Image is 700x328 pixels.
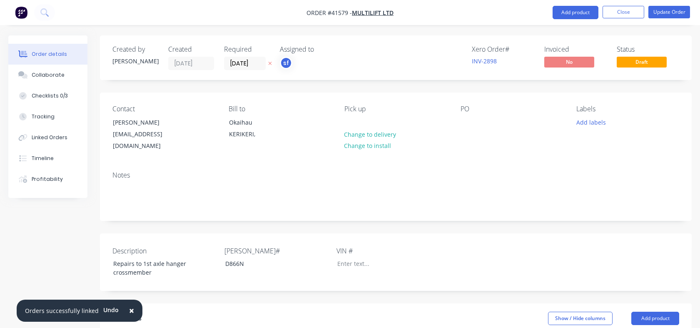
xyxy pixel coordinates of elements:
div: Bill to [229,105,331,113]
button: Update Order [648,6,690,18]
div: Collaborate [32,71,65,79]
label: VIN # [336,246,441,256]
div: Order details [32,50,67,58]
div: Timeline [32,155,54,162]
div: Labels [576,105,679,113]
a: Multilift Ltd [352,9,394,17]
button: Tracking [8,106,87,127]
div: Checklists 0/3 [32,92,68,100]
a: INV-2898 [472,57,497,65]
button: Profitability [8,169,87,190]
span: × [129,305,134,316]
div: KERIKERI, [229,128,298,140]
div: Profitability [32,175,63,183]
button: Change to install [340,140,396,151]
button: Close [121,301,142,321]
div: Tracking [32,113,55,120]
div: Pick up [344,105,447,113]
div: Contact [112,105,215,113]
span: Draft [617,57,667,67]
div: [PERSON_NAME] [113,117,182,128]
label: Description [112,246,217,256]
span: No [544,57,594,67]
button: Order details [8,44,87,65]
div: Invoiced [544,45,607,53]
div: Assigned to [280,45,363,53]
div: Xero Order # [472,45,534,53]
div: Repairs to 1st axle hanger crossmember [107,258,211,278]
div: Created [168,45,214,53]
button: Show / Hide columns [548,312,613,325]
div: [PERSON_NAME] [112,57,158,65]
div: Notes [112,171,679,179]
button: Add product [553,6,598,19]
label: [PERSON_NAME]# [224,246,329,256]
div: Required [224,45,270,53]
span: Order #41579 - [306,9,352,17]
div: Orders successfully linked [25,306,99,315]
button: Close [603,6,644,18]
img: Factory [15,6,27,19]
div: PO [461,105,563,113]
button: Checklists 0/3 [8,85,87,106]
button: Collaborate [8,65,87,85]
button: Add labels [572,116,610,128]
div: Status [617,45,679,53]
div: OkaihauKERIKERI, [222,116,305,143]
button: Change to delivery [340,128,401,140]
div: [PERSON_NAME][EMAIL_ADDRESS][DOMAIN_NAME] [106,116,189,152]
button: Linked Orders [8,127,87,148]
button: Add product [631,312,679,325]
div: Linked Orders [32,134,67,141]
div: Created by [112,45,158,53]
button: sf [280,57,292,69]
button: Undo [99,304,123,316]
div: D866N [219,258,323,270]
div: [EMAIL_ADDRESS][DOMAIN_NAME] [113,128,182,152]
div: Okaihau [229,117,298,128]
button: Timeline [8,148,87,169]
